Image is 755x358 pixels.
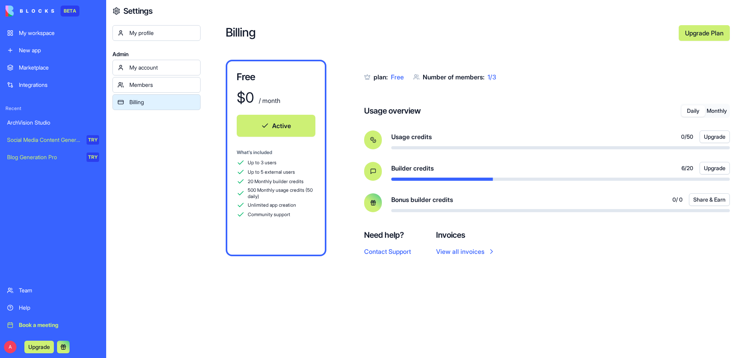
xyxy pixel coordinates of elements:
span: Recent [2,105,104,112]
span: 0 / 0 [672,196,683,204]
div: What's included [237,149,315,156]
button: Upgrade [700,130,730,143]
a: Members [112,77,201,93]
div: Blog Generation Pro [7,153,81,161]
div: TRY [87,135,99,145]
div: BETA [61,6,79,17]
a: Upgrade Plan [679,25,730,41]
div: TRY [87,152,99,162]
span: Community support [248,211,290,218]
a: Integrations [2,77,104,93]
h4: Need help? [364,229,411,241]
a: Blog Generation ProTRY [2,149,104,165]
h4: Usage overview [364,105,421,116]
a: New app [2,42,104,58]
a: My account [112,60,201,75]
h2: Billing [226,25,672,41]
button: Contact Support [364,247,411,256]
div: $ 0 [237,90,254,105]
div: Social Media Content Generator [7,136,81,144]
button: Share & Earn [689,193,730,206]
button: Upgrade [24,341,54,353]
div: Members [129,81,195,89]
a: Free$0 / monthActiveWhat's includedUp to 3 usersUp to 5 external users20 Monthly builder credits5... [226,60,326,256]
span: Free [391,73,404,81]
div: My workspace [19,29,99,37]
a: Team [2,283,104,298]
a: View all invoices [436,247,495,256]
div: / month [257,96,280,105]
a: Marketplace [2,60,104,75]
span: Admin [112,50,201,58]
span: A [4,341,17,353]
a: Help [2,300,104,316]
span: Builder credits [391,163,434,173]
span: plan: [374,73,388,81]
button: Daily [681,105,705,117]
span: Bonus builder credits [391,195,453,204]
a: My workspace [2,25,104,41]
span: 0 / 50 [681,133,693,141]
a: Social Media Content GeneratorTRY [2,132,104,148]
div: Book a meeting [19,321,99,329]
a: Upgrade [24,343,54,351]
span: Up to 5 external users [248,169,295,175]
h4: Settings [123,6,153,17]
div: ArchVision Studio [7,119,99,127]
div: New app [19,46,99,54]
img: logo [6,6,54,17]
a: My profile [112,25,201,41]
button: Upgrade [700,162,730,174]
button: Active [237,115,315,137]
span: 1 / 3 [488,73,496,81]
a: Billing [112,94,201,110]
span: Number of members: [423,73,484,81]
div: My account [129,64,195,72]
a: Book a meeting [2,317,104,333]
div: Help [19,304,99,312]
span: Up to 3 users [248,160,276,166]
a: BETA [6,6,79,17]
span: Unlimited app creation [248,202,296,208]
div: Marketplace [19,64,99,72]
span: Usage credits [391,132,432,141]
span: 20 Monthly builder credits [248,178,304,185]
a: ArchVision Studio [2,115,104,130]
div: Billing [129,98,195,106]
span: 6 / 20 [681,164,693,172]
div: Integrations [19,81,99,89]
div: Team [19,286,99,294]
h3: Free [237,71,315,83]
button: Monthly [705,105,729,117]
div: My profile [129,29,195,37]
span: 500 Monthly usage credits (50 daily) [248,187,315,200]
h4: Invoices [436,229,495,241]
